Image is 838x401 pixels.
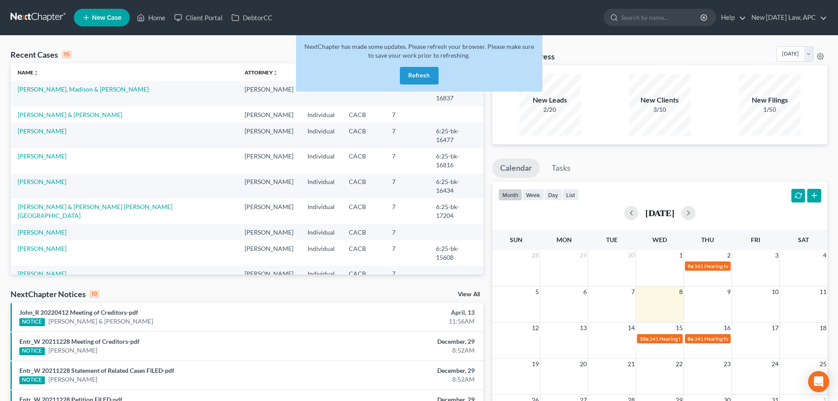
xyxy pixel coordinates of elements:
[726,287,732,297] span: 9
[739,105,801,114] div: 1/50
[342,199,385,224] td: CACB
[18,152,66,160] a: [PERSON_NAME]
[300,107,342,123] td: Individual
[300,199,342,224] td: Individual
[18,270,66,277] a: [PERSON_NAME]
[329,366,475,375] div: December, 29
[245,69,278,76] a: Attorneyunfold_more
[342,266,385,282] td: CACB
[579,250,588,261] span: 29
[300,173,342,199] td: Individual
[19,376,45,384] div: NOTICE
[385,173,429,199] td: 7
[342,173,385,199] td: CACB
[492,158,540,178] a: Calendar
[342,107,385,123] td: CACB
[18,228,66,236] a: [PERSON_NAME]
[531,250,540,261] span: 28
[701,236,714,243] span: Thu
[11,289,99,299] div: NextChapter Notices
[170,10,227,26] a: Client Portal
[771,359,779,369] span: 24
[717,10,746,26] a: Help
[531,359,540,369] span: 19
[18,245,66,252] a: [PERSON_NAME]
[385,240,429,265] td: 7
[627,359,636,369] span: 21
[227,10,277,26] a: DebtorCC
[819,323,827,333] span: 18
[300,224,342,240] td: Individual
[640,335,648,342] span: 10a
[48,317,153,326] a: [PERSON_NAME] & [PERSON_NAME]
[579,323,588,333] span: 13
[808,371,829,392] div: Open Intercom Messenger
[329,337,475,346] div: December, 29
[819,287,827,297] span: 11
[18,127,66,135] a: [PERSON_NAME]
[385,199,429,224] td: 7
[694,263,773,269] span: 341 Hearing for [PERSON_NAME]
[582,287,588,297] span: 6
[300,148,342,173] td: Individual
[48,375,97,384] a: [PERSON_NAME]
[751,236,760,243] span: Fri
[18,111,122,118] a: [PERSON_NAME] & [PERSON_NAME]
[627,250,636,261] span: 30
[739,95,801,105] div: New Filings
[385,123,429,148] td: 7
[544,158,578,178] a: Tasks
[304,43,534,59] span: NextChapter has made some updates. Please refresh your browser. Please make sure to save your wor...
[429,199,483,224] td: 6:25-bk-17204
[678,287,684,297] span: 8
[342,148,385,173] td: CACB
[822,250,827,261] span: 4
[429,173,483,199] td: 6:25-bk-16434
[498,189,522,201] button: month
[627,323,636,333] span: 14
[688,335,693,342] span: 8a
[342,123,385,148] td: CACB
[238,240,300,265] td: [PERSON_NAME]
[562,189,579,201] button: list
[429,240,483,265] td: 6:25-bk-15608
[556,236,572,243] span: Mon
[342,240,385,265] td: CACB
[33,70,39,76] i: unfold_more
[621,9,702,26] input: Search by name...
[675,359,684,369] span: 22
[534,287,540,297] span: 5
[798,236,809,243] span: Sat
[688,263,693,269] span: 9a
[385,148,429,173] td: 7
[723,323,732,333] span: 16
[606,236,618,243] span: Tue
[18,69,39,76] a: Nameunfold_more
[510,236,523,243] span: Sun
[385,266,429,282] td: 7
[18,203,172,219] a: [PERSON_NAME] & [PERSON_NAME] [PERSON_NAME][GEOGRAPHIC_DATA]
[89,290,99,298] div: 10
[48,346,97,355] a: [PERSON_NAME]
[723,359,732,369] span: 23
[519,95,581,105] div: New Leads
[747,10,827,26] a: New [DATE] Law, APC
[458,291,480,298] a: View All
[342,224,385,240] td: CACB
[18,85,149,93] a: [PERSON_NAME], Madison & [PERSON_NAME]
[645,208,674,217] h2: [DATE]
[385,107,429,123] td: 7
[19,367,174,374] a: Entr_W 20211228 Statement of Related Cases FILED-pdf
[11,49,72,60] div: Recent Cases
[544,189,562,201] button: day
[429,148,483,173] td: 6:25-bk-16816
[329,375,475,384] div: 8:52AM
[649,335,728,342] span: 341 Hearing for [PERSON_NAME]
[771,287,779,297] span: 10
[579,359,588,369] span: 20
[400,67,439,85] button: Refresh
[92,15,121,21] span: New Case
[385,224,429,240] td: 7
[132,10,170,26] a: Home
[19,309,138,316] a: John_R 20220412 Meeting of Creditors-pdf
